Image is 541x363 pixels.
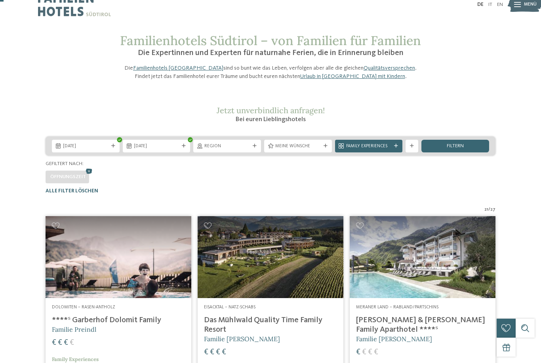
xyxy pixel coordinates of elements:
[524,2,537,8] span: Menü
[64,339,68,347] span: €
[236,116,306,123] span: Bei euren Lieblingshotels
[356,348,360,356] span: €
[217,105,325,115] span: Jetzt unverbindlich anfragen!
[356,305,438,310] span: Meraner Land – Rabland/Partschins
[216,348,220,356] span: €
[46,216,191,298] img: Familienhotels gesucht? Hier findet ihr die besten!
[46,161,84,166] span: Gefiltert nach:
[70,339,74,347] span: €
[300,74,405,79] a: Urlaub in [GEOGRAPHIC_DATA] mit Kindern
[346,143,392,150] span: Family Experiences
[484,207,488,213] span: 21
[46,188,98,194] span: Alle Filter löschen
[488,207,490,213] span: /
[204,305,255,310] span: Eisacktal – Natz-Schabs
[497,2,503,7] a: EN
[134,143,179,150] span: [DATE]
[52,356,99,363] span: Family Experiences
[362,348,366,356] span: €
[477,2,484,7] a: DE
[364,65,415,71] a: Qualitätsversprechen
[374,348,378,356] span: €
[120,64,421,80] p: Die sind so bunt wie das Leben, verfolgen aber alle die gleichen . Findet jetzt das Familienhotel...
[275,143,321,150] span: Meine Wünsche
[52,315,185,325] h4: ****ˢ Garberhof Dolomit Family
[204,143,250,150] span: Region
[204,348,208,356] span: €
[120,32,421,49] span: Familienhotels Südtirol – von Familien für Familien
[488,2,492,7] a: IT
[447,144,464,149] span: filtern
[50,174,86,179] span: Öffnungszeit
[58,339,62,347] span: €
[52,325,96,333] span: Familie Preindl
[133,65,223,71] a: Familienhotels [GEOGRAPHIC_DATA]
[63,143,109,150] span: [DATE]
[368,348,372,356] span: €
[52,339,56,347] span: €
[198,216,343,298] img: Familienhotels gesucht? Hier findet ihr die besten!
[138,49,404,57] span: Die Expertinnen und Experten für naturnahe Ferien, die in Erinnerung bleiben
[356,315,489,334] h4: [PERSON_NAME] & [PERSON_NAME] Family Aparthotel ****ˢ
[490,207,495,213] span: 27
[52,305,115,310] span: Dolomiten – Rasen-Antholz
[356,335,432,343] span: Familie [PERSON_NAME]
[222,348,226,356] span: €
[204,335,280,343] span: Familie [PERSON_NAME]
[204,315,337,334] h4: Das Mühlwald Quality Time Family Resort
[210,348,214,356] span: €
[350,216,495,298] img: Familienhotels gesucht? Hier findet ihr die besten!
